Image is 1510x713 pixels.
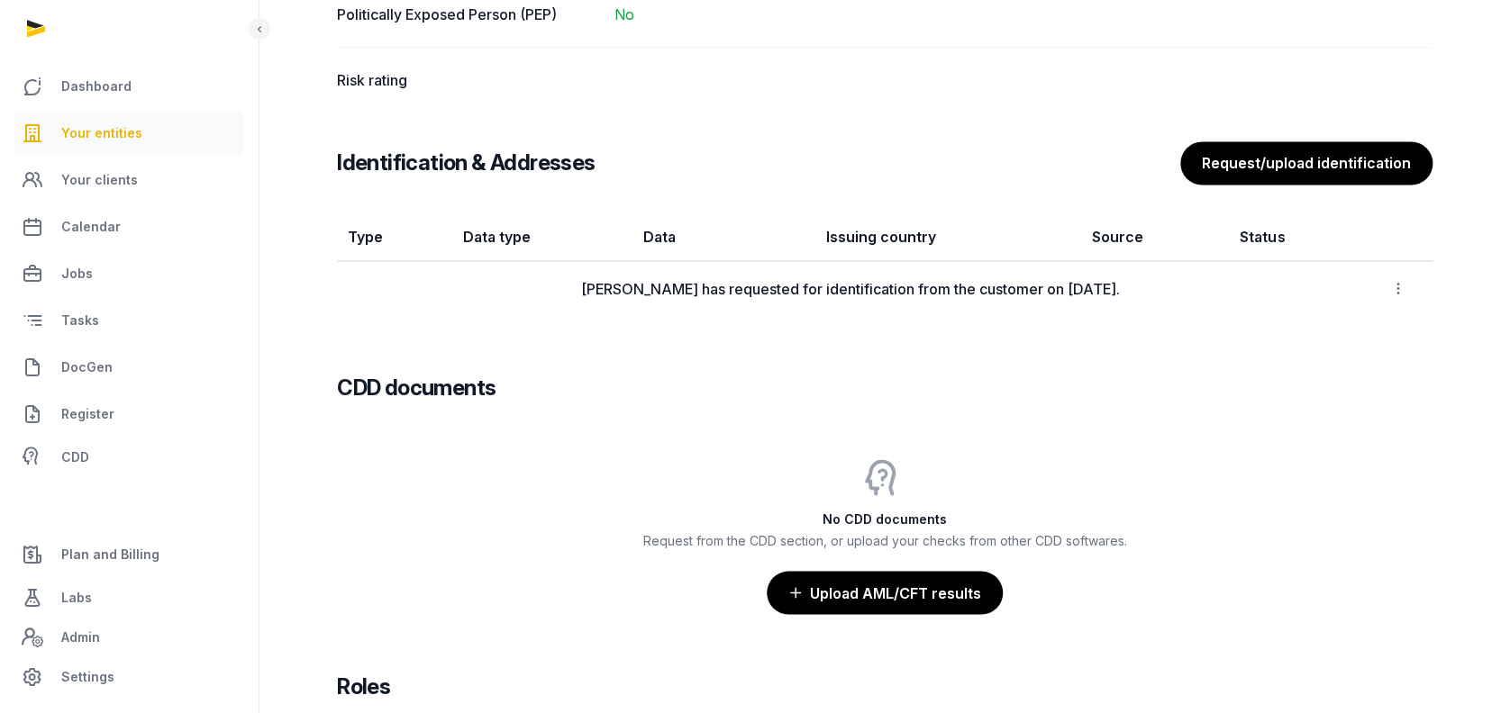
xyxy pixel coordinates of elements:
a: Dashboard [14,65,244,108]
h3: No CDD documents [337,510,1433,528]
span: Calendar [61,216,121,238]
th: Source [1081,213,1229,261]
a: Plan and Billing [14,533,244,576]
span: Your clients [61,169,138,191]
a: Tasks [14,299,244,342]
a: Register [14,393,244,436]
span: Your entities [61,122,142,144]
span: Settings [61,666,114,688]
span: DocGen [61,356,113,378]
h3: CDD documents [337,373,496,402]
button: Upload AML/CFT results [767,571,1003,614]
div: [PERSON_NAME] has requested for identification from the customer on [DATE]. [348,277,1353,299]
span: Labs [61,587,92,609]
span: Register [61,403,114,425]
a: DocGen [14,346,244,389]
th: Data [632,213,815,261]
span: Tasks [61,310,99,331]
span: CDD [61,447,89,468]
a: Admin [14,619,244,655]
th: Type [337,213,452,261]
a: CDD [14,439,244,475]
a: Your entities [14,112,244,155]
span: Dashboard [61,76,132,97]
a: Calendar [14,205,244,248]
dd: No [614,4,1433,25]
a: Jobs [14,252,244,295]
span: Admin [61,627,100,648]
a: Settings [14,655,244,699]
dt: Risk rating [337,69,600,91]
span: Jobs [61,263,93,284]
h3: Roles [337,672,390,700]
th: Data type [452,213,632,261]
span: Plan and Billing [61,544,159,565]
p: Request from the CDD section, or upload your checks from other CDD softwares. [337,531,1433,549]
th: Status [1229,213,1364,261]
dt: Politically Exposed Person (PEP) [337,4,600,25]
a: Labs [14,576,244,619]
h3: Identification & Addresses [337,149,595,177]
th: Issuing country [815,213,1082,261]
button: Request/upload identification [1180,141,1433,185]
a: Your clients [14,158,244,202]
